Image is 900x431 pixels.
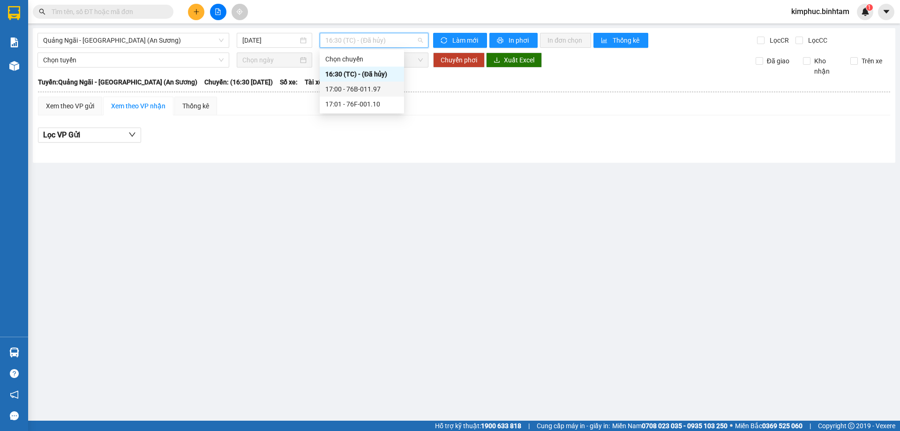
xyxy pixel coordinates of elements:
span: 1 [868,4,871,11]
strong: 0369 525 060 [762,422,802,430]
span: aim [236,8,243,15]
img: solution-icon [9,38,19,47]
span: copyright [848,423,855,429]
span: Số xe: [280,77,298,87]
strong: 0708 023 035 - 0935 103 250 [642,422,727,430]
input: Chọn ngày [242,55,298,65]
span: Lọc CR [766,35,790,45]
span: | [810,421,811,431]
img: logo-vxr [8,6,20,20]
span: Cung cấp máy in - giấy in: [537,421,610,431]
span: Hỗ trợ kỹ thuật: [435,421,521,431]
sup: 1 [866,4,873,11]
div: 17:01 - 76F-001.10 [325,99,398,109]
div: Chọn chuyến [325,54,398,64]
div: Xem theo VP nhận [111,101,165,111]
span: Tài xế: [305,77,324,87]
button: file-add [210,4,226,20]
button: downloadXuất Excel [486,53,542,68]
span: notification [10,390,19,399]
button: aim [232,4,248,20]
div: 16:30 (TC) - (Đã hủy) [325,69,398,79]
div: Chọn chuyến [320,52,404,67]
input: Tìm tên, số ĐT hoặc mã đơn [52,7,162,17]
span: Làm mới [452,35,480,45]
span: Trên xe [858,56,886,66]
button: plus [188,4,204,20]
button: Chuyển phơi [433,53,485,68]
span: Thống kê [613,35,641,45]
span: 16:30 (TC) - (Đã hủy) [325,33,423,47]
span: down [128,131,136,138]
span: ⚪️ [730,424,733,428]
input: 13/09/2025 [242,35,298,45]
img: icon-new-feature [861,8,870,16]
span: Kho nhận [810,56,843,76]
span: question-circle [10,369,19,378]
span: Miền Bắc [735,421,802,431]
span: Lọc VP Gửi [43,129,80,141]
button: syncLàm mới [433,33,487,48]
span: Chọn tuyến [43,53,224,67]
span: plus [193,8,200,15]
span: In phơi [509,35,530,45]
span: Chuyến: (16:30 [DATE]) [204,77,273,87]
span: caret-down [882,8,891,16]
span: file-add [215,8,221,15]
span: search [39,8,45,15]
img: warehouse-icon [9,348,19,357]
span: Quảng Ngãi - Sài Gòn (An Sương) [43,33,224,47]
span: Miền Nam [612,421,727,431]
div: Thống kê [182,101,209,111]
span: Đã giao [763,56,793,66]
img: warehouse-icon [9,61,19,71]
span: kimphuc.binhtam [784,6,857,17]
button: In đơn chọn [540,33,591,48]
button: caret-down [878,4,894,20]
span: printer [497,37,505,45]
span: bar-chart [601,37,609,45]
div: 17:00 - 76B-011.97 [325,84,398,94]
span: message [10,411,19,420]
div: Xem theo VP gửi [46,101,94,111]
strong: 1900 633 818 [481,422,521,430]
span: Lọc CC [804,35,829,45]
button: Lọc VP Gửi [38,128,141,143]
span: | [528,421,530,431]
span: sync [441,37,449,45]
button: printerIn phơi [489,33,538,48]
b: Tuyến: Quảng Ngãi - [GEOGRAPHIC_DATA] (An Sương) [38,78,197,86]
button: bar-chartThống kê [593,33,648,48]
